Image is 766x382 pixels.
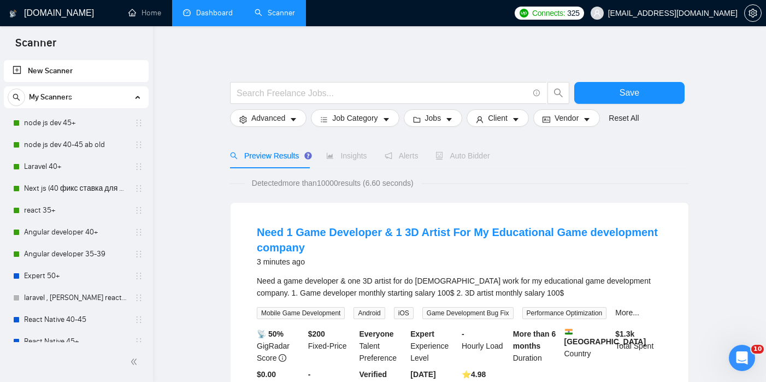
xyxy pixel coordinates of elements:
[583,115,591,124] span: caret-down
[24,221,128,243] a: Angular developer 40+
[230,109,307,127] button: settingAdvancedcaret-down
[24,156,128,178] a: Laravel 40+
[257,307,345,319] span: Mobile Game Development
[609,112,639,124] a: Reset All
[9,5,17,22] img: logo
[511,328,562,364] div: Duration
[308,330,325,338] b: $ 200
[353,307,385,319] span: Android
[130,356,141,367] span: double-left
[306,328,357,364] div: Fixed-Price
[230,152,238,160] span: search
[4,60,149,82] li: New Scanner
[320,115,328,124] span: bars
[183,8,233,17] a: dashboardDashboard
[7,35,65,58] span: Scanner
[513,330,556,350] b: More than 6 months
[24,287,128,309] a: laravel , [PERSON_NAME] react native (draft)
[562,328,614,364] div: Country
[404,109,463,127] button: folderJobscaret-down
[476,115,484,124] span: user
[555,112,579,124] span: Vendor
[533,90,540,97] span: info-circle
[255,328,306,364] div: GigRadar Score
[134,162,143,171] span: holder
[613,328,664,364] div: Total Spent
[251,112,285,124] span: Advanced
[134,206,143,215] span: holder
[308,370,311,379] b: -
[257,275,662,299] div: Need a game developer & one 3D artist for do full time work for my educational game development c...
[729,345,755,371] iframe: Intercom live chat
[425,112,441,124] span: Jobs
[24,331,128,352] a: React Native 45+
[522,307,607,319] span: Performance Optimization
[532,7,565,19] span: Connects:
[326,152,334,160] span: area-chart
[279,354,286,362] span: info-circle
[385,151,419,160] span: Alerts
[467,109,529,127] button: userClientcaret-down
[413,115,421,124] span: folder
[134,272,143,280] span: holder
[751,345,764,354] span: 10
[311,109,399,127] button: barsJob Categorycaret-down
[382,115,390,124] span: caret-down
[290,115,297,124] span: caret-down
[422,307,514,319] span: Game Development Bug Fix
[462,330,464,338] b: -
[29,86,72,108] span: My Scanners
[13,60,140,82] a: New Scanner
[564,328,646,346] b: [GEOGRAPHIC_DATA]
[462,370,486,379] b: ⭐️ 4.98
[394,307,414,319] span: iOS
[257,370,276,379] b: $0.00
[435,152,443,160] span: robot
[459,328,511,364] div: Hourly Load
[134,250,143,258] span: holder
[24,309,128,331] a: React Native 40-45
[134,315,143,324] span: holder
[8,89,25,106] button: search
[134,228,143,237] span: holder
[593,9,601,17] span: user
[410,370,435,379] b: [DATE]
[128,8,161,17] a: homeHome
[543,115,550,124] span: idcard
[332,112,378,124] span: Job Category
[408,328,459,364] div: Experience Level
[24,178,128,199] a: Next js (40 фикс ставка для 40+)
[326,151,367,160] span: Insights
[385,152,392,160] span: notification
[134,184,143,193] span: holder
[744,4,762,22] button: setting
[488,112,508,124] span: Client
[244,177,421,189] span: Detected more than 10000 results (6.60 seconds)
[744,9,762,17] a: setting
[24,134,128,156] a: node js dev 40-45 ab old
[257,330,284,338] b: 📡 50%
[257,226,658,254] a: Need 1 Game Developer & 1 3D Artist For My Educational Game development company
[445,115,453,124] span: caret-down
[24,112,128,134] a: node js dev 45+
[134,140,143,149] span: holder
[547,82,569,104] button: search
[435,151,490,160] span: Auto Bidder
[134,119,143,127] span: holder
[357,328,409,364] div: Talent Preference
[574,82,685,104] button: Save
[255,8,295,17] a: searchScanner
[360,330,394,338] b: Everyone
[24,243,128,265] a: Angular developer 35-39
[134,293,143,302] span: holder
[24,199,128,221] a: react 35+
[548,88,569,98] span: search
[257,255,662,268] div: 3 minutes ago
[620,86,639,99] span: Save
[24,265,128,287] a: Expert 50+
[533,109,600,127] button: idcardVendorcaret-down
[615,330,634,338] b: $ 1.3k
[520,9,528,17] img: upwork-logo.png
[512,115,520,124] span: caret-down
